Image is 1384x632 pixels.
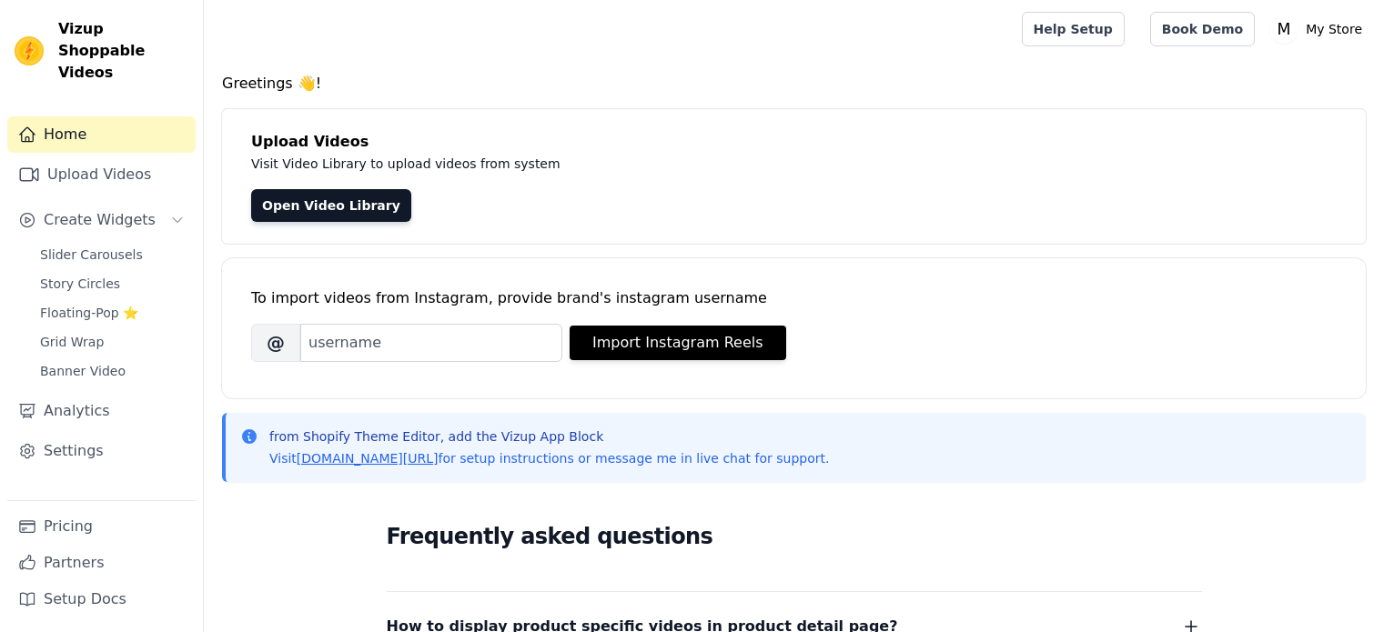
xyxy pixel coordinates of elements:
div: To import videos from Instagram, provide brand's instagram username [251,287,1337,309]
img: Vizup [15,36,44,65]
a: Banner Video [29,358,196,384]
a: Analytics [7,393,196,429]
span: Vizup Shoppable Videos [58,18,188,84]
span: Grid Wrap [40,333,104,351]
button: Create Widgets [7,202,196,238]
p: Visit Video Library to upload videos from system [251,153,1066,175]
a: Book Demo [1150,12,1255,46]
a: Story Circles [29,271,196,296]
a: Open Video Library [251,189,411,222]
a: Settings [7,433,196,469]
button: M My Store [1269,13,1369,45]
span: Banner Video [40,362,126,380]
a: Pricing [7,508,196,545]
span: Story Circles [40,275,120,293]
p: Visit for setup instructions or message me in live chat for support. [269,449,829,467]
a: Floating-Pop ⭐ [29,300,196,326]
p: from Shopify Theme Editor, add the Vizup App Block [269,427,829,446]
p: My Store [1298,13,1369,45]
h4: Greetings 👋! [222,73,1366,95]
input: username [300,324,562,362]
button: Import Instagram Reels [570,326,786,360]
a: Partners [7,545,196,581]
a: Grid Wrap [29,329,196,355]
text: M [1278,20,1291,38]
span: Create Widgets [44,209,156,231]
h2: Frequently asked questions [387,518,1202,555]
span: @ [251,324,300,362]
a: Setup Docs [7,581,196,617]
span: Slider Carousels [40,246,143,264]
a: Upload Videos [7,156,196,193]
a: [DOMAIN_NAME][URL] [297,451,439,466]
h4: Upload Videos [251,131,1337,153]
span: Floating-Pop ⭐ [40,304,138,322]
a: Home [7,116,196,153]
a: Slider Carousels [29,242,196,267]
a: Help Setup [1022,12,1125,46]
